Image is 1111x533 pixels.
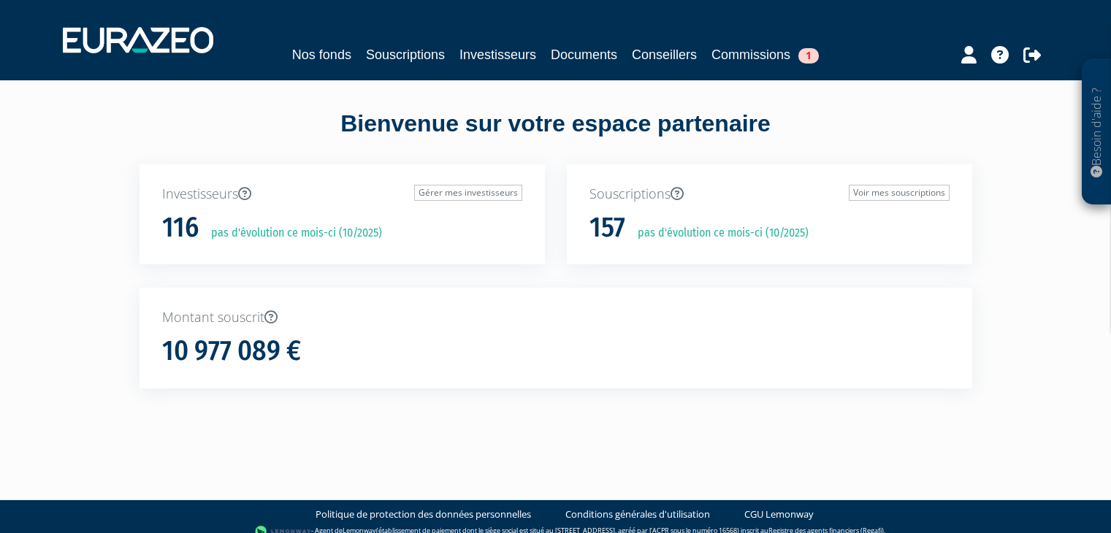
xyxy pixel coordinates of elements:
p: Souscriptions [589,185,950,204]
a: Documents [551,45,617,65]
h1: 157 [589,212,625,243]
a: Conseillers [632,45,697,65]
a: Voir mes souscriptions [849,185,950,201]
h1: 116 [162,212,199,243]
a: CGU Lemonway [744,507,814,521]
p: Besoin d'aide ? [1088,66,1105,198]
img: 1732889491-logotype_eurazeo_blanc_rvb.png [63,27,213,53]
p: pas d'évolution ce mois-ci (10/2025) [201,225,382,242]
span: 1 [798,48,819,64]
p: Montant souscrit [162,308,950,327]
a: Investisseurs [459,45,536,65]
a: Nos fonds [292,45,351,65]
div: Bienvenue sur votre espace partenaire [129,107,983,164]
a: Gérer mes investisseurs [414,185,522,201]
h1: 10 977 089 € [162,336,301,367]
a: Souscriptions [366,45,445,65]
p: pas d'évolution ce mois-ci (10/2025) [627,225,809,242]
a: Politique de protection des données personnelles [316,507,531,521]
a: Conditions générales d'utilisation [565,507,710,521]
p: Investisseurs [162,185,522,204]
a: Commissions1 [711,45,819,65]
